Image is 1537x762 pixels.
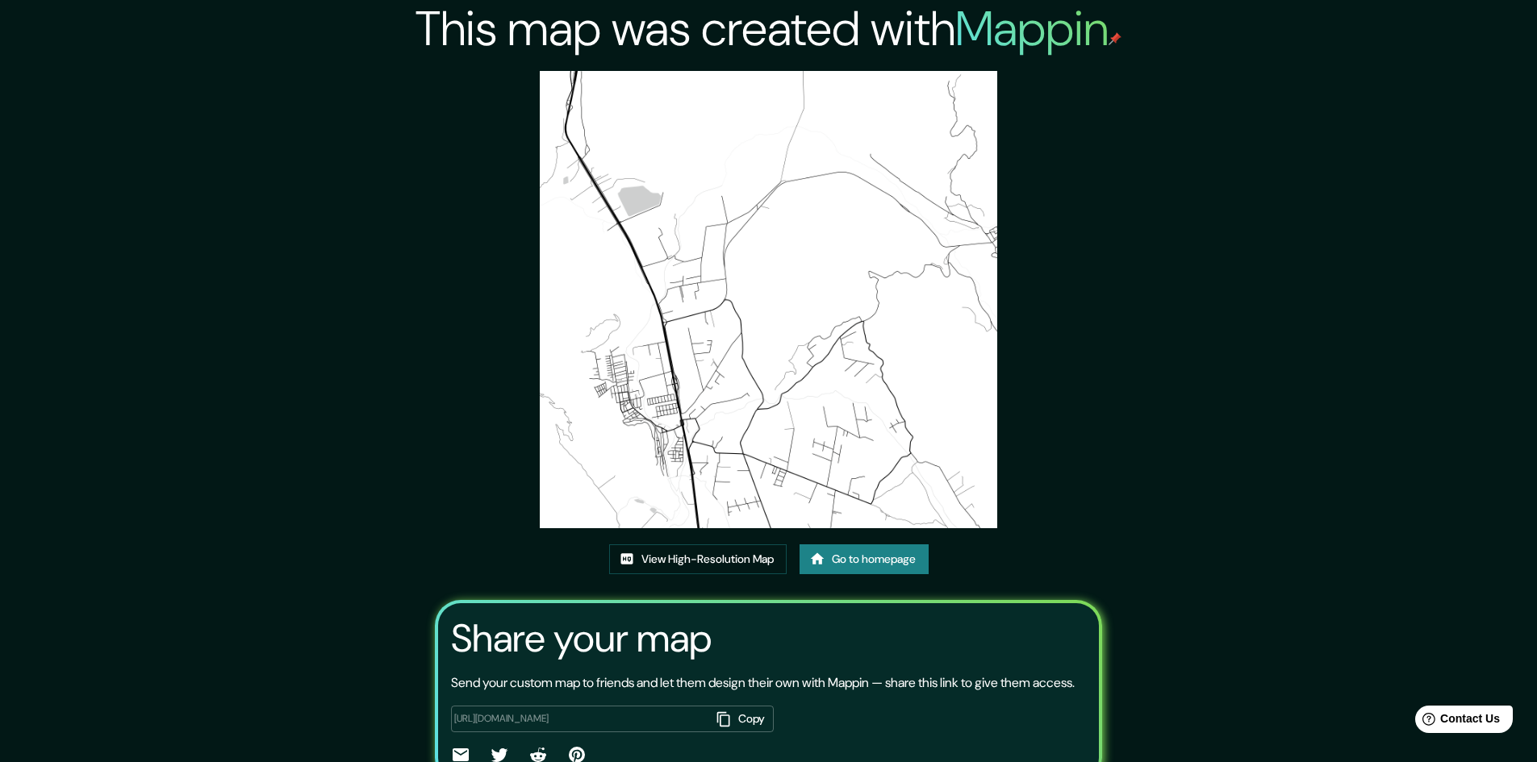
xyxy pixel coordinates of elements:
[451,673,1075,693] p: Send your custom map to friends and let them design their own with Mappin — share this link to gi...
[800,544,929,574] a: Go to homepage
[609,544,787,574] a: View High-Resolution Map
[1109,32,1121,45] img: mappin-pin
[1393,699,1519,744] iframe: Help widget launcher
[451,616,712,661] h3: Share your map
[540,71,997,528] img: created-map
[711,706,774,732] button: Copy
